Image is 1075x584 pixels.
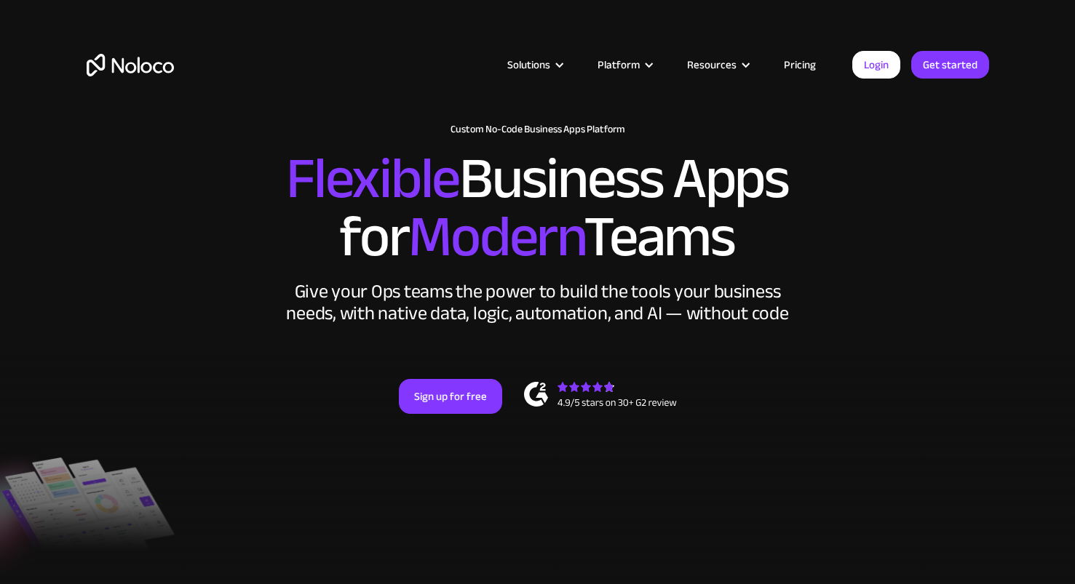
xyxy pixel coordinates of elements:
[852,51,900,79] a: Login
[598,55,640,74] div: Platform
[766,55,834,74] a: Pricing
[911,51,989,79] a: Get started
[283,281,793,324] div: Give your Ops teams the power to build the tools your business needs, with native data, logic, au...
[687,55,737,74] div: Resources
[87,150,989,266] h2: Business Apps for Teams
[286,124,459,233] span: Flexible
[408,183,584,291] span: Modern
[399,379,502,414] a: Sign up for free
[507,55,550,74] div: Solutions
